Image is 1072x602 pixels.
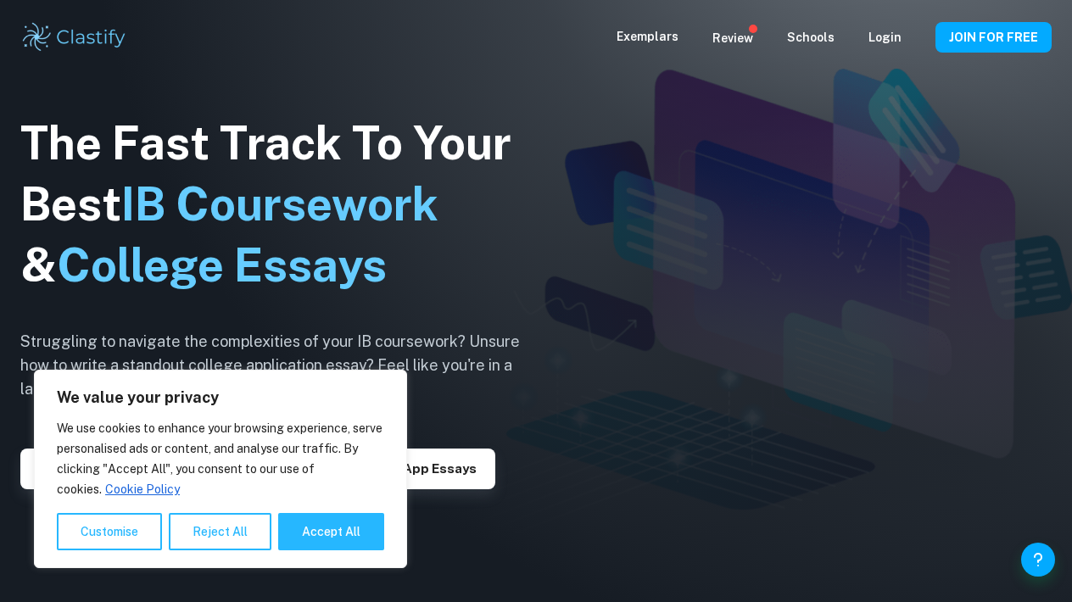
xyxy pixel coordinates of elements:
p: We use cookies to enhance your browsing experience, serve personalised ads or content, and analys... [57,418,384,499]
img: Clastify logo [20,20,128,54]
button: JOIN FOR FREE [935,22,1052,53]
h1: The Fast Track To Your Best & [20,113,546,296]
button: Help and Feedback [1021,543,1055,577]
button: Reject All [169,513,271,550]
p: Review [712,29,753,47]
p: We value your privacy [57,387,384,408]
button: Customise [57,513,162,550]
div: We value your privacy [34,370,407,568]
span: College Essays [57,238,387,292]
span: IB Coursework [121,177,438,231]
h6: Struggling to navigate the complexities of your IB coursework? Unsure how to write a standout col... [20,330,546,401]
a: Explore IAs [20,460,130,476]
a: Cookie Policy [104,482,181,497]
button: Accept All [278,513,384,550]
a: Schools [787,31,835,44]
button: Explore IAs [20,449,130,489]
p: Exemplars [617,27,678,46]
a: Login [868,31,902,44]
